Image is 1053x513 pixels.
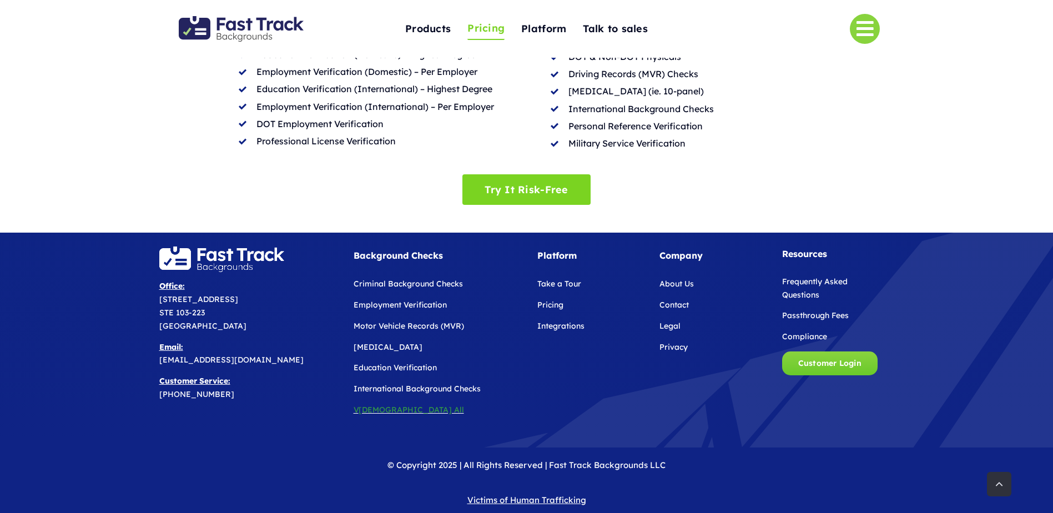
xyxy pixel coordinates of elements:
[159,281,246,330] span: [STREET_ADDRESS] STE 103-223 [GEOGRAPHIC_DATA]
[354,321,464,331] a: Motor Vehicle Records (MVR)
[405,21,451,38] span: Products
[354,384,481,394] a: International Background Checks
[782,351,878,375] a: Customer Login
[485,184,568,195] span: Try It Risk-Free
[159,342,183,352] b: Email:
[359,405,464,415] span: [DEMOGRAPHIC_DATA] All
[659,300,689,310] a: Contact
[568,67,831,82] p: Driving Records (MVR) Checks
[782,276,848,300] a: Frequently Asked Questions
[782,331,827,341] a: Compliance
[537,279,581,289] a: Take a Tour
[467,495,586,505] a: Victims of Human Trafficking
[354,363,437,373] a: Education Verification
[354,250,443,261] strong: Background Checks
[159,376,230,386] b: Customer Service:
[256,99,526,114] p: Employment Verification (International) – Per Employer
[159,355,304,365] span: [EMAIL_ADDRESS][DOMAIN_NAME]
[354,405,359,415] span: V
[521,17,566,41] a: Platform
[256,117,526,132] div: DOT Employment Verification
[179,16,304,42] img: Fast Track Backgrounds Logo
[583,17,648,41] a: Talk to sales
[256,64,526,79] p: Employment Verification (Domestic) – Per Employer
[659,250,703,261] strong: Company
[521,21,566,38] span: Platform
[782,248,827,259] strong: Resources
[782,310,849,320] a: Passthrough Fees
[159,281,185,291] u: Office:
[659,279,694,289] a: About Us
[659,321,681,331] a: Legal
[387,460,666,470] span: © Copyright 2025 | All Rights Reserved | Fast Track Backgrounds LLC
[256,134,526,149] p: Professional License Verification
[467,18,505,41] a: Pricing
[659,342,688,352] a: Privacy
[256,82,526,97] p: Education Verification (International) – Highest Degree
[568,84,831,99] p: [MEDICAL_DATA] (ie. 10-panel)
[179,15,304,27] a: Fast Track Backgrounds Logo
[568,136,831,151] p: Military Service Verification
[568,119,831,134] p: Personal Reference Verification
[537,250,577,261] strong: Platform
[850,14,880,44] a: Link to #
[462,174,590,205] a: Try It Risk-Free
[354,342,422,352] a: [MEDICAL_DATA]
[354,279,463,289] a: Criminal Background Checks
[354,405,464,415] a: V[DEMOGRAPHIC_DATA] All
[354,300,447,310] a: Employment Verification
[537,300,563,310] a: Pricing
[159,245,284,257] a: FastTrackLogo-Reverse@2x
[350,1,703,57] nav: One Page
[467,20,505,37] span: Pricing
[798,359,861,368] span: Customer Login
[568,102,831,117] div: International Background Checks
[537,321,585,331] a: Integrations
[159,389,234,399] span: [PHONE_NUMBER]
[583,21,648,38] span: Talk to sales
